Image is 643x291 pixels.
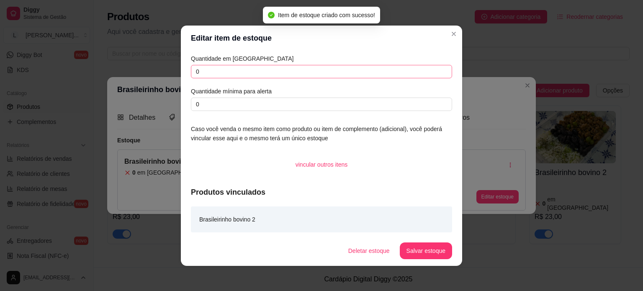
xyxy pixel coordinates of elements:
span: Item de estoque criado com sucesso! [278,12,375,18]
article: Quantidade mínima para alerta [191,87,452,96]
button: Deletar estoque [342,242,396,259]
button: Close [447,27,460,41]
article: Caso você venda o mesmo item como produto ou item de complemento (adicional), você poderá vincula... [191,124,452,143]
button: vincular outros itens [289,156,355,173]
span: check-circle [268,12,275,18]
article: Quantidade em [GEOGRAPHIC_DATA] [191,54,452,63]
article: Produtos vinculados [191,186,452,198]
header: Editar item de estoque [181,26,462,51]
button: Salvar estoque [400,242,452,259]
article: Brasileirinho bovino 2 [199,215,255,224]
